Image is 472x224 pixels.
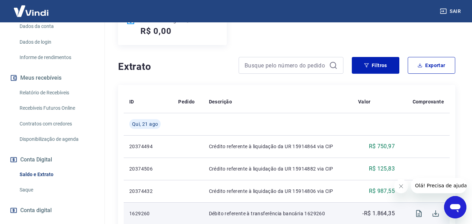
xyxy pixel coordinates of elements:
p: Crédito referente à liquidação da UR 15914882 via CIP [209,165,347,172]
p: Descrição [209,98,232,105]
h5: R$ 0,00 [140,26,172,37]
p: -R$ 1.864,35 [362,209,395,218]
a: Relatório de Recebíveis [17,86,96,100]
p: 20374494 [129,143,167,150]
p: 20374506 [129,165,167,172]
input: Busque pelo número do pedido [245,60,326,71]
img: Vindi [8,0,54,22]
p: 20374432 [129,188,167,195]
p: Crédito referente à liquidação da UR 15914806 via CIP [209,188,347,195]
p: Débito referente à transferência bancária 1629260 [209,210,347,217]
p: Comprovante [413,98,444,105]
a: Contratos com credores [17,117,96,131]
p: R$ 987,55 [369,187,395,195]
p: R$ 125,83 [369,165,395,173]
a: Saldo e Extrato [17,167,96,182]
p: 1629260 [129,210,167,217]
span: Olá! Precisa de ajuda? [4,5,59,10]
h4: Extrato [118,60,230,74]
button: Conta Digital [8,152,96,167]
a: Saque [17,183,96,197]
iframe: Mensagem da empresa [411,178,466,193]
button: Exportar [408,57,455,74]
button: Sair [438,5,464,18]
a: Conta digital [8,203,96,218]
a: Dados da conta [17,19,96,34]
iframe: Fechar mensagem [394,179,408,193]
p: Valor [358,98,371,105]
a: Recebíveis Futuros Online [17,101,96,115]
p: Crédito referente à liquidação da UR 15914864 via CIP [209,143,347,150]
p: Pedido [178,98,195,105]
span: Qui, 21 ago [132,121,158,128]
button: Filtros [352,57,399,74]
span: Conta digital [20,205,52,215]
p: ID [129,98,134,105]
span: Visualizar [411,205,427,222]
p: R$ 750,97 [369,142,395,151]
a: Dados de login [17,35,96,49]
iframe: Botão para abrir a janela de mensagens [444,196,466,218]
span: Download [427,205,444,222]
button: Meus recebíveis [8,70,96,86]
a: Informe de rendimentos [17,50,96,65]
a: Disponibilização de agenda [17,132,96,146]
